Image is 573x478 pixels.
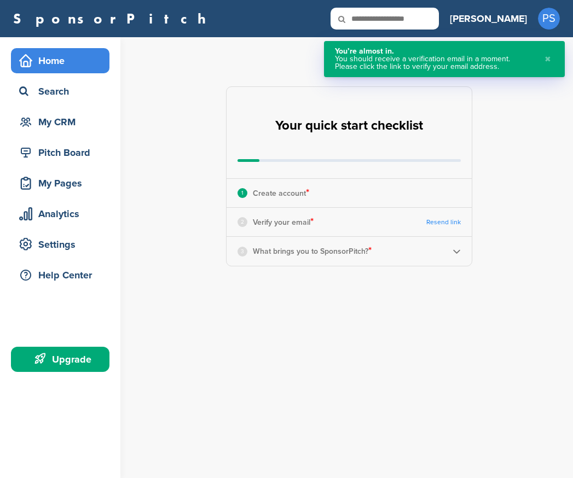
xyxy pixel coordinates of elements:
[11,48,109,73] a: Home
[11,140,109,165] a: Pitch Board
[11,171,109,196] a: My Pages
[238,247,247,257] div: 3
[16,112,109,132] div: My CRM
[13,11,213,26] a: SponsorPitch
[335,48,534,55] div: You’re almost in.
[542,48,554,71] button: Close
[453,247,461,255] img: Checklist arrow 2
[11,79,109,104] a: Search
[16,349,109,369] div: Upgrade
[335,55,534,71] div: You should receive a verification email in a moment. Please click the link to verify your email a...
[538,8,560,30] span: PS
[16,204,109,224] div: Analytics
[16,51,109,71] div: Home
[238,217,247,227] div: 2
[450,7,527,31] a: [PERSON_NAME]
[253,215,314,229] p: Verify your email
[11,263,109,288] a: Help Center
[426,218,461,226] a: Resend link
[16,143,109,162] div: Pitch Board
[253,244,372,258] p: What brings you to SponsorPitch?
[16,235,109,254] div: Settings
[11,232,109,257] a: Settings
[275,114,423,138] h2: Your quick start checklist
[11,201,109,226] a: Analytics
[450,11,527,26] h3: [PERSON_NAME]
[16,173,109,193] div: My Pages
[16,81,109,101] div: Search
[11,347,109,372] a: Upgrade
[253,186,309,200] p: Create account
[11,109,109,135] a: My CRM
[238,188,247,198] div: 1
[16,265,109,285] div: Help Center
